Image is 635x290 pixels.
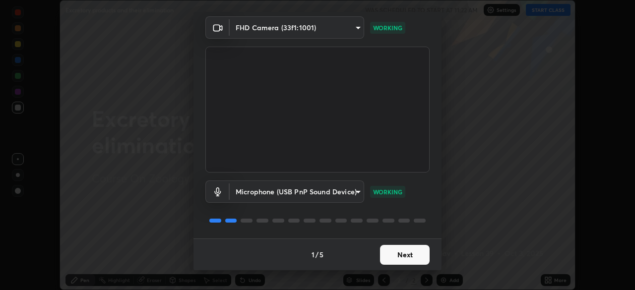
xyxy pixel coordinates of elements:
h4: / [316,249,318,260]
h4: 5 [319,249,323,260]
button: Next [380,245,430,265]
p: WORKING [373,23,402,32]
p: WORKING [373,187,402,196]
div: FHD Camera (33f1:1001) [230,16,364,39]
div: FHD Camera (33f1:1001) [230,180,364,203]
h4: 1 [312,249,315,260]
